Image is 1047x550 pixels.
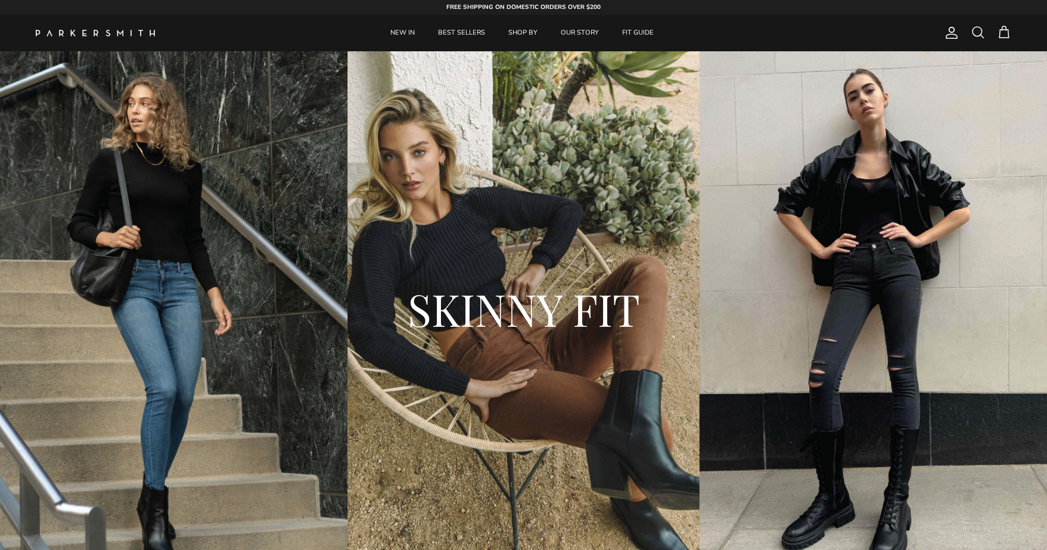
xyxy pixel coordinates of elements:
[498,15,548,51] a: SHOP BY
[940,26,959,40] a: Account
[178,15,867,51] div: Primary
[550,15,610,51] a: OUR STORY
[380,15,425,51] a: NEW IN
[427,15,496,51] a: BEST SELLERS
[193,280,855,338] h2: SKINNY FIT
[446,3,601,11] strong: FREE SHIPPING ON DOMESTIC ORDERS OVER $200
[611,15,664,51] a: FIT GUIDE
[36,30,155,36] img: Parker Smith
